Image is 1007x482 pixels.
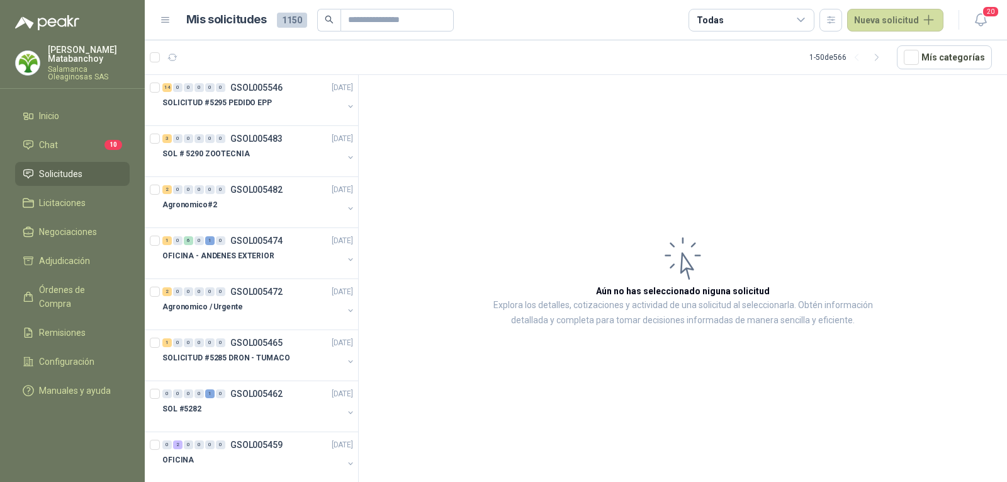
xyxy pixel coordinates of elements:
[897,45,992,69] button: Mís categorías
[205,83,215,92] div: 0
[216,83,225,92] div: 0
[230,134,283,143] p: GSOL005483
[39,326,86,340] span: Remisiones
[205,185,215,194] div: 0
[697,13,723,27] div: Todas
[982,6,999,18] span: 20
[194,83,204,92] div: 0
[332,133,353,145] p: [DATE]
[194,236,204,245] div: 0
[162,236,172,245] div: 1
[173,389,183,398] div: 0
[48,66,130,81] p: Salamanca Oleaginosas SAS
[205,134,215,143] div: 0
[162,284,356,324] a: 2 0 0 0 0 0 GSOL005472[DATE] Agronomico / Urgente
[48,45,130,63] p: [PERSON_NAME] Matabanchoy
[230,83,283,92] p: GSOL005546
[39,167,82,181] span: Solicitudes
[230,338,283,347] p: GSOL005465
[39,138,58,152] span: Chat
[230,185,283,194] p: GSOL005482
[104,140,122,150] span: 10
[39,384,111,398] span: Manuales y ayuda
[15,15,79,30] img: Logo peakr
[184,83,193,92] div: 0
[162,182,356,222] a: 2 0 0 0 0 0 GSOL005482[DATE] Agronomico#2
[39,254,90,268] span: Adjudicación
[162,80,356,120] a: 14 0 0 0 0 0 GSOL005546[DATE] SOLICITUD #5295 PEDIDO EPP
[162,287,172,296] div: 2
[173,338,183,347] div: 0
[216,185,225,194] div: 0
[194,185,204,194] div: 0
[162,389,172,398] div: 0
[184,287,193,296] div: 0
[15,278,130,316] a: Órdenes de Compra
[162,338,172,347] div: 1
[15,133,130,157] a: Chat10
[15,191,130,215] a: Licitaciones
[184,338,193,347] div: 0
[332,388,353,400] p: [DATE]
[39,225,97,239] span: Negociaciones
[39,196,86,210] span: Licitaciones
[15,162,130,186] a: Solicitudes
[39,283,118,311] span: Órdenes de Compra
[162,185,172,194] div: 2
[216,134,225,143] div: 0
[173,185,183,194] div: 0
[173,83,183,92] div: 0
[230,287,283,296] p: GSOL005472
[162,199,217,211] p: Agronomico#2
[15,104,130,128] a: Inicio
[277,13,307,28] span: 1150
[205,389,215,398] div: 1
[332,184,353,196] p: [DATE]
[162,131,356,171] a: 3 0 0 0 0 0 GSOL005483[DATE] SOL # 5290 ZOOTECNIA
[332,286,353,298] p: [DATE]
[173,236,183,245] div: 0
[205,287,215,296] div: 0
[186,11,267,29] h1: Mis solicitudes
[809,47,887,67] div: 1 - 50 de 566
[162,403,201,415] p: SOL #5282
[15,379,130,403] a: Manuales y ayuda
[332,337,353,349] p: [DATE]
[16,51,40,75] img: Company Logo
[184,389,193,398] div: 0
[194,134,204,143] div: 0
[162,134,172,143] div: 3
[194,440,204,449] div: 0
[969,9,992,32] button: 20
[230,389,283,398] p: GSOL005462
[847,9,943,32] button: Nueva solicitud
[194,389,204,398] div: 0
[184,440,193,449] div: 0
[332,235,353,247] p: [DATE]
[162,352,290,364] p: SOLICITUD #5285 DRON - TUMACO
[216,287,225,296] div: 0
[216,338,225,347] div: 0
[162,454,194,466] p: OFICINA
[205,440,215,449] div: 0
[205,236,215,245] div: 1
[15,249,130,273] a: Adjudicación
[205,338,215,347] div: 0
[39,355,94,369] span: Configuración
[162,148,250,160] p: SOL # 5290 ZOOTECNIA
[230,440,283,449] p: GSOL005459
[216,389,225,398] div: 0
[15,220,130,244] a: Negociaciones
[332,82,353,94] p: [DATE]
[173,134,183,143] div: 0
[325,15,334,24] span: search
[162,233,356,273] a: 1 0 6 0 1 0 GSOL005474[DATE] OFICINA - ANDENES EXTERIOR
[162,440,172,449] div: 0
[332,439,353,451] p: [DATE]
[162,335,356,376] a: 1 0 0 0 0 0 GSOL005465[DATE] SOLICITUD #5285 DRON - TUMACO
[184,134,193,143] div: 0
[162,386,356,427] a: 0 0 0 0 1 0 GSOL005462[DATE] SOL #5282
[162,301,243,313] p: Agronomico / Urgente
[39,109,59,123] span: Inicio
[216,440,225,449] div: 0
